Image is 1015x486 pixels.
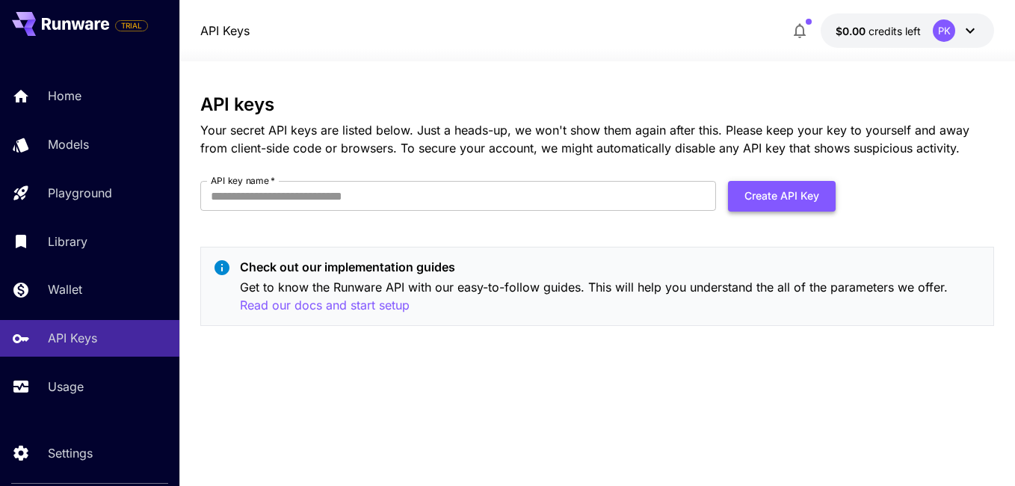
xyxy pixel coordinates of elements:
label: API key name [211,174,275,187]
a: API Keys [200,22,250,40]
p: Home [48,87,81,105]
p: API Keys [48,329,97,347]
p: Models [48,135,89,153]
button: Create API Key [728,181,836,212]
span: Add your payment card to enable full platform functionality. [115,16,148,34]
nav: breadcrumb [200,22,250,40]
p: Get to know the Runware API with our easy-to-follow guides. This will help you understand the all... [240,278,981,315]
p: Usage [48,378,84,396]
div: $0.00 [836,23,921,39]
h3: API keys [200,94,994,115]
p: Playground [48,184,112,202]
p: Check out our implementation guides [240,258,981,276]
button: Read our docs and start setup [240,296,410,315]
span: credits left [869,25,921,37]
button: $0.00PK [821,13,994,48]
div: PK [933,19,955,42]
p: Library [48,233,87,250]
span: $0.00 [836,25,869,37]
p: Settings [48,444,93,462]
p: Your secret API keys are listed below. Just a heads-up, we won't show them again after this. Plea... [200,121,994,157]
span: TRIAL [116,20,147,31]
p: Wallet [48,280,82,298]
